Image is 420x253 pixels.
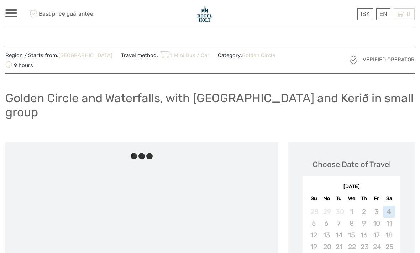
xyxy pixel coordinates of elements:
[158,52,209,59] a: Mini Bus / Car
[383,229,395,241] div: Not available Saturday, October 18th, 2025
[333,218,345,229] div: Not available Tuesday, October 7th, 2025
[58,52,112,59] a: [GEOGRAPHIC_DATA]
[348,54,359,66] img: verified_operator_grey_128.png
[370,218,383,229] div: Not available Friday, October 10th, 2025
[370,229,383,241] div: Not available Friday, October 17th, 2025
[308,194,320,203] div: Su
[345,218,358,229] div: Not available Wednesday, October 8th, 2025
[308,229,320,241] div: Not available Sunday, October 12th, 2025
[345,229,358,241] div: Not available Wednesday, October 15th, 2025
[196,5,214,23] img: Hotel Holt
[370,206,383,218] div: Not available Friday, October 3rd, 2025
[333,229,345,241] div: Not available Tuesday, October 14th, 2025
[376,8,390,20] div: EN
[383,218,395,229] div: Not available Saturday, October 11th, 2025
[383,206,395,218] div: Not available Saturday, October 4th, 2025
[320,206,333,218] div: Not available Monday, September 29th, 2025
[320,218,333,229] div: Not available Monday, October 6th, 2025
[370,194,383,203] div: Fr
[5,91,415,120] h1: Golden Circle and Waterfalls, with [GEOGRAPHIC_DATA] and Kerið in small group
[308,218,320,229] div: Not available Sunday, October 5th, 2025
[308,241,320,253] div: Not available Sunday, October 19th, 2025
[345,241,358,253] div: Not available Wednesday, October 22nd, 2025
[358,218,370,229] div: Not available Thursday, October 9th, 2025
[361,10,370,17] span: ISK
[5,60,33,70] span: 9 hours
[358,229,370,241] div: Not available Thursday, October 16th, 2025
[121,50,209,60] span: Travel method:
[320,229,333,241] div: Not available Monday, October 13th, 2025
[383,194,395,203] div: Sa
[345,206,358,218] div: Not available Wednesday, October 1st, 2025
[405,10,411,17] span: 0
[28,8,108,20] span: Best price guarantee
[333,206,345,218] div: Not available Tuesday, September 30th, 2025
[5,52,112,59] span: Region / Starts from:
[358,206,370,218] div: Not available Thursday, October 2nd, 2025
[383,241,395,253] div: Not available Saturday, October 25th, 2025
[370,241,383,253] div: Not available Friday, October 24th, 2025
[320,241,333,253] div: Not available Monday, October 20th, 2025
[242,52,275,59] a: Golden Circle
[363,56,415,64] span: Verified Operator
[333,194,345,203] div: Tu
[308,206,320,218] div: Not available Sunday, September 28th, 2025
[218,52,275,59] span: Category:
[358,194,370,203] div: Th
[303,183,400,191] div: [DATE]
[345,194,358,203] div: We
[313,159,391,170] div: Choose Date of Travel
[333,241,345,253] div: Not available Tuesday, October 21st, 2025
[358,241,370,253] div: Not available Thursday, October 23rd, 2025
[320,194,333,203] div: Mo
